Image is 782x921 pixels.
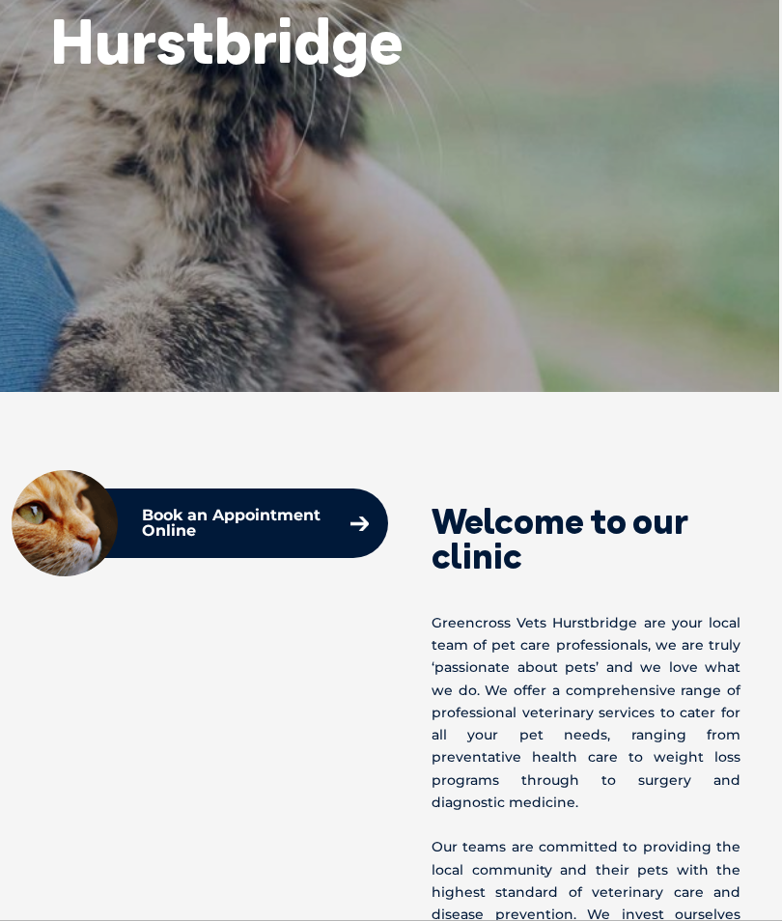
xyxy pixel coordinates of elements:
p: Book an Appointment Online [142,508,331,539]
a: Book an Appointment Online [132,498,378,548]
h2: Welcome to our clinic [432,504,740,573]
button: Search [744,88,764,107]
h1: Hurstbridge [50,8,404,75]
p: Greencross Vets Hurstbridge are your local team of pet care professionals, we are truly ‘passiona... [432,612,740,814]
